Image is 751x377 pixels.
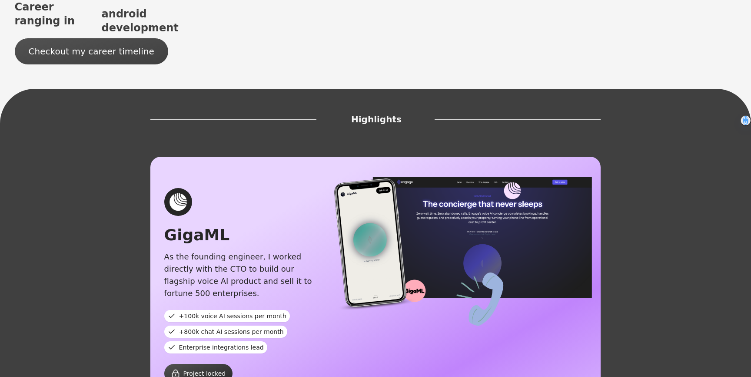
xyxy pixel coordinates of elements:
[164,251,317,300] div: As the founding engineer, I worked directly with the CTO to build our flagship voice AI product a...
[164,226,230,244] div: GigaML
[15,38,168,64] button: Checkout my career timeline
[179,312,286,320] span: +100k voice AI sessions per month
[179,327,284,336] span: +800k chat AI sessions per month
[351,113,400,125] span: Highlights
[179,343,264,352] span: Enterprise integrations lead
[102,7,227,35] div: android development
